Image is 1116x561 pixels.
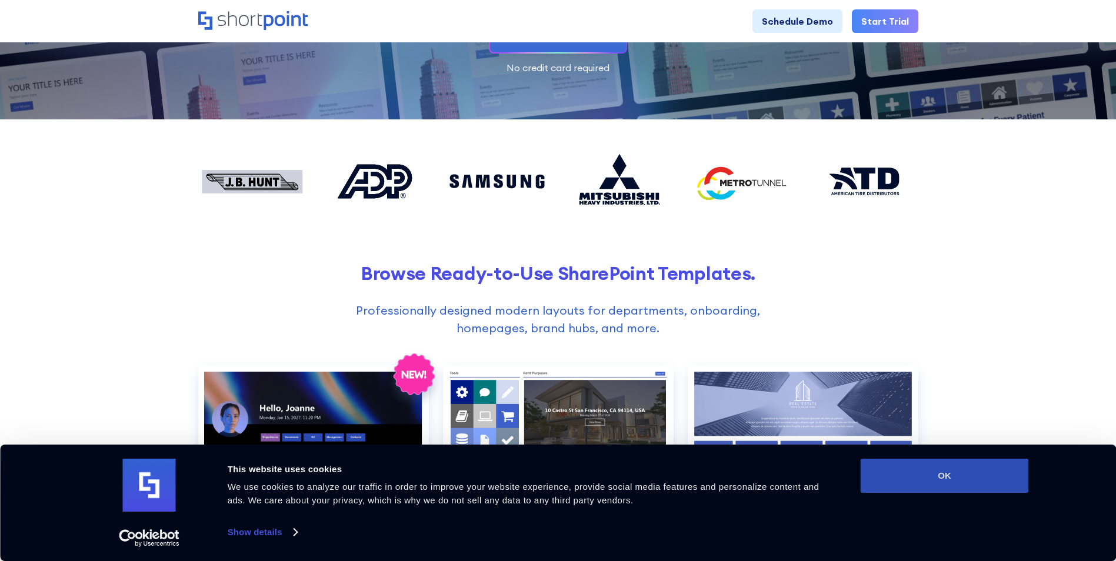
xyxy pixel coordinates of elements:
[228,523,297,541] a: Show details
[123,459,176,512] img: logo
[98,529,201,547] a: Usercentrics Cookiebot - opens in a new window
[752,9,842,33] a: Schedule Demo
[198,11,308,31] a: Home
[198,63,918,72] div: No credit card required
[228,462,834,476] div: This website uses cookies
[861,459,1029,493] button: OK
[198,365,429,549] a: Communication
[327,302,789,337] p: Professionally designed modern layouts for departments, onboarding, homepages, brand hubs, and more.
[228,482,819,505] span: We use cookies to analyze our traffic in order to improve your website experience, provide social...
[688,365,918,549] a: Documents 2
[443,365,674,549] a: Documents 1
[198,262,918,284] h2: Browse Ready-to-Use SharePoint Templates.
[852,9,918,33] a: Start Trial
